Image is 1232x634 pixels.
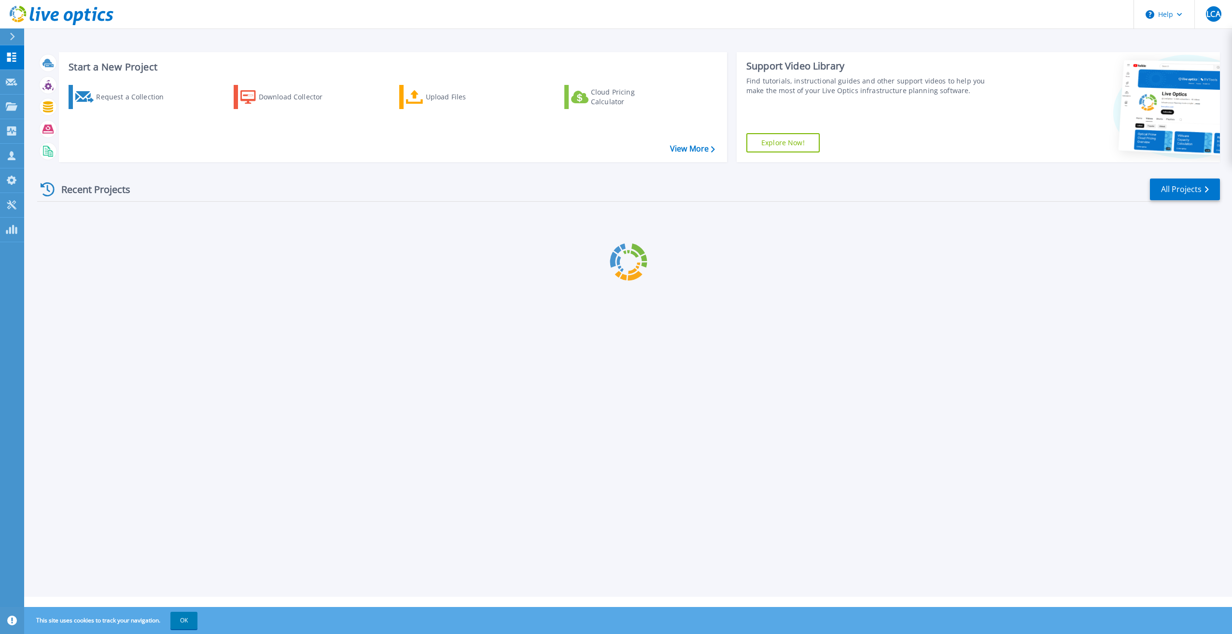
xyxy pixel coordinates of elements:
div: Download Collector [259,87,336,107]
h3: Start a New Project [69,62,714,72]
a: Cloud Pricing Calculator [564,85,672,109]
span: LCA [1206,10,1220,18]
div: Upload Files [426,87,503,107]
a: Explore Now! [746,133,820,152]
a: Request a Collection [69,85,176,109]
div: Support Video Library [746,60,996,72]
a: All Projects [1150,179,1220,200]
a: Upload Files [399,85,507,109]
div: Cloud Pricing Calculator [591,87,668,107]
a: Download Collector [234,85,341,109]
button: OK [170,612,197,629]
div: Recent Projects [37,178,143,201]
div: Request a Collection [96,87,173,107]
div: Find tutorials, instructional guides and other support videos to help you make the most of your L... [746,76,996,96]
span: This site uses cookies to track your navigation. [27,612,197,629]
a: View More [670,144,715,153]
